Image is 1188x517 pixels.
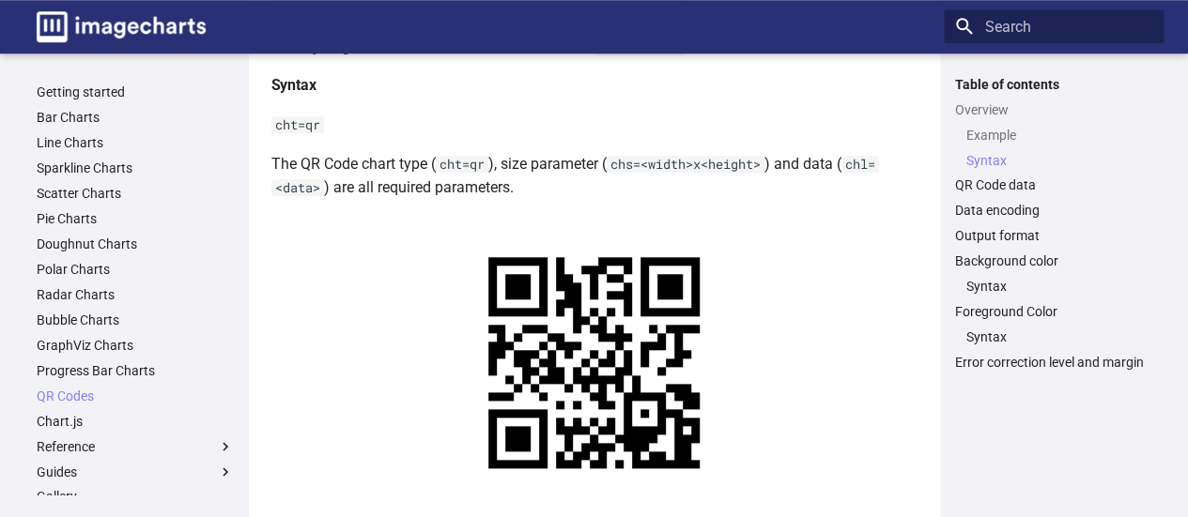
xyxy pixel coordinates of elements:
[271,73,918,98] h4: Syntax
[955,202,1152,219] a: Data encoding
[955,227,1152,244] a: Output format
[436,156,488,173] code: cht=qr
[37,362,234,379] a: Progress Bar Charts
[37,388,234,404] a: QR Codes
[37,261,234,278] a: Polar Charts
[944,76,1164,93] label: Table of contents
[955,176,1152,193] a: QR Code data
[37,84,234,100] a: Getting started
[37,438,234,455] label: Reference
[446,215,742,510] img: chart
[37,210,234,227] a: Pie Charts
[37,464,234,480] label: Guides
[966,278,1152,295] a: Syntax
[955,278,1152,295] nav: Background color
[955,127,1152,169] nav: Overview
[955,101,1152,118] a: Overview
[37,337,234,354] a: GraphViz Charts
[966,152,1152,169] a: Syntax
[955,252,1152,269] a: Background color
[37,286,234,303] a: Radar Charts
[966,127,1152,144] a: Example
[955,354,1152,371] a: Error correction level and margin
[944,9,1164,43] input: Search
[37,236,234,252] a: Doughnut Charts
[271,116,324,133] code: cht=qr
[37,160,234,176] a: Sparkline Charts
[955,303,1152,320] a: Foreground Color
[966,328,1152,345] a: Syntax
[271,152,918,200] p: The QR Code chart type ( ), size parameter ( ) and data ( ) are all required parameters.
[37,185,234,202] a: Scatter Charts
[37,109,234,126] a: Bar Charts
[944,76,1164,372] nav: Table of contents
[37,413,234,430] a: Chart.js
[37,488,234,505] a: Gallery
[955,328,1152,345] nav: Foreground Color
[596,38,687,55] code: Hello world
[37,134,234,151] a: Line Charts
[607,156,764,173] code: chs=<width>x<height>
[37,11,206,42] img: logo
[29,4,213,50] a: Image-Charts documentation
[37,312,234,328] a: Bubble Charts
